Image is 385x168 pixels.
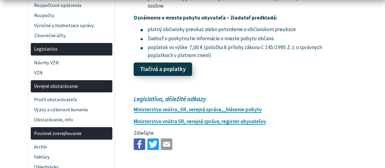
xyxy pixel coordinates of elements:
span: Rozpočty [34,11,109,21]
a: Archív [31,142,112,152]
a: Povinné zverejňovanie [31,127,112,140]
a: VZN [31,68,112,78]
span: Záverečné účty [34,30,109,41]
a: Výzvy a výberové konania [31,105,112,115]
span: Návrhy VZN [34,58,109,68]
a: Tlačivá a poplatky [134,63,192,76]
span: Faktúry [34,152,109,162]
a: Výročné a hodnotiace správy [31,20,112,30]
a: Ministerstvo vnútra SR, verejná správa, register obyvateľov [134,118,266,125]
span: Archív [34,142,109,152]
a: Faktúry [31,152,112,162]
span: Výročné a hodnotiace správy [34,20,109,30]
p: Zdieľajte [134,129,339,137]
a: Návrhy VZN [31,58,112,68]
li: poplatok vo výške 7,00 € (položka 8 prílohy zákona č. 145/1995 Z. z. o správnych poplatkoch v pla... [141,44,339,59]
img: Zdieľať na Facebooku [134,138,145,150]
span: Výzvy a výberové konania [34,105,109,115]
a: Legislatíva [31,43,112,55]
em: Legislatíva, dôležité odkazy [134,95,206,103]
li: platný občiansky preukaz alebo potvrdenie o občianskom preukaze [141,26,339,34]
a: Verejné obstarávanie [31,80,112,93]
span: Obstarávanie, info [34,115,109,125]
span: Profil obstarávateľa [34,95,109,105]
a: Obstarávanie, info [31,115,112,125]
strong: Oznámenie o mieste pobytu obyvateľa – žiadateľ predkladá: [134,14,278,21]
a: Záverečné účty [31,30,112,41]
span: Legislatíva [34,44,109,54]
img: Zdieľať e-mailom [161,138,172,150]
img: Zdieľať na Twitteri [147,138,159,150]
li: žiadosť o poskytnutie informácie o mieste pobytu občana [141,35,339,43]
span: Rozpočtové opatrenia [34,1,109,11]
a: Rozpočtové opatrenia [31,1,112,11]
span: Verejné obstarávanie [34,81,109,91]
span: Povinné zverejňovanie [34,128,109,138]
a: Profil obstarávateľa [31,95,112,105]
span: VZN [34,68,109,78]
a: Rozpočty [31,11,112,21]
a: Ministerstvo vnútra_SR, verejná správa,_hlásenie pobytu [134,106,262,113]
